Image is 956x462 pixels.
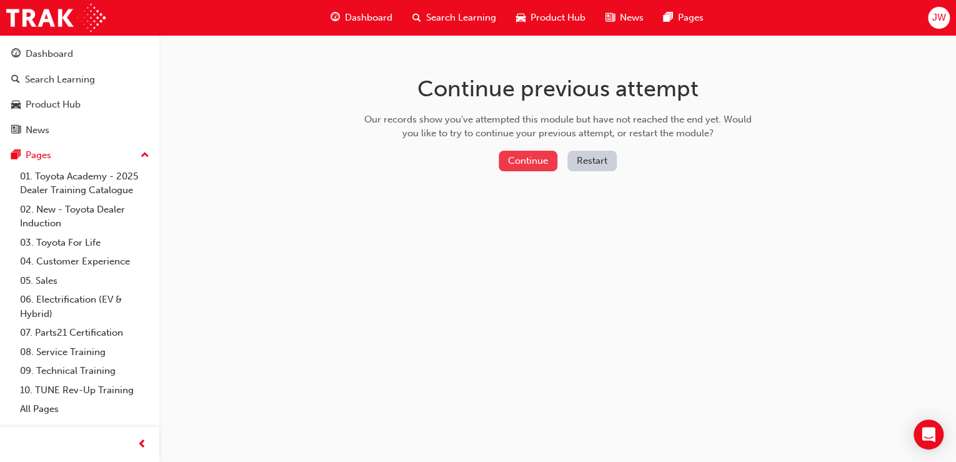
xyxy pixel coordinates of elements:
span: car-icon [516,10,525,26]
a: 03. Toyota For Life [15,233,154,253]
h1: Continue previous attempt [360,75,756,103]
span: news-icon [605,10,615,26]
a: 09. Technical Training [15,361,154,381]
span: Pages [678,11,704,25]
a: 05. Sales [15,271,154,291]
button: Restart [567,151,617,171]
button: DashboardSearch LearningProduct HubNews [5,40,154,144]
a: Dashboard [5,43,154,66]
span: prev-icon [137,437,147,453]
div: Product Hub [26,98,81,112]
span: search-icon [412,10,421,26]
span: news-icon [11,125,21,136]
span: Dashboard [345,11,392,25]
img: Trak [6,4,106,32]
span: up-icon [141,148,149,164]
a: search-iconSearch Learning [402,5,506,31]
a: guage-iconDashboard [321,5,402,31]
span: News [620,11,644,25]
a: Search Learning [5,68,154,91]
a: 07. Parts21 Certification [15,323,154,343]
span: search-icon [11,74,20,86]
button: Pages [5,144,154,167]
a: 06. Electrification (EV & Hybrid) [15,290,154,323]
div: Dashboard [26,47,73,61]
div: News [26,123,49,138]
span: JW [932,11,945,25]
a: car-iconProduct Hub [506,5,595,31]
span: pages-icon [664,10,673,26]
a: 10. TUNE Rev-Up Training [15,381,154,400]
a: All Pages [15,399,154,419]
span: car-icon [11,99,21,111]
a: 04. Customer Experience [15,252,154,271]
div: Pages [26,148,51,163]
button: Continue [499,151,557,171]
a: News [5,119,154,142]
span: Search Learning [426,11,496,25]
span: guage-icon [331,10,340,26]
button: JW [928,7,950,29]
a: 08. Service Training [15,343,154,362]
span: guage-icon [11,49,21,60]
a: Product Hub [5,93,154,116]
a: news-iconNews [595,5,654,31]
a: 02. New - Toyota Dealer Induction [15,200,154,233]
div: Search Learning [25,73,95,87]
span: pages-icon [11,150,21,161]
a: 01. Toyota Academy - 2025 Dealer Training Catalogue [15,167,154,200]
div: Open Intercom Messenger [914,419,944,449]
a: pages-iconPages [654,5,714,31]
span: Product Hub [530,11,585,25]
div: Our records show you've attempted this module but have not reached the end yet. Would you like to... [360,113,756,141]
